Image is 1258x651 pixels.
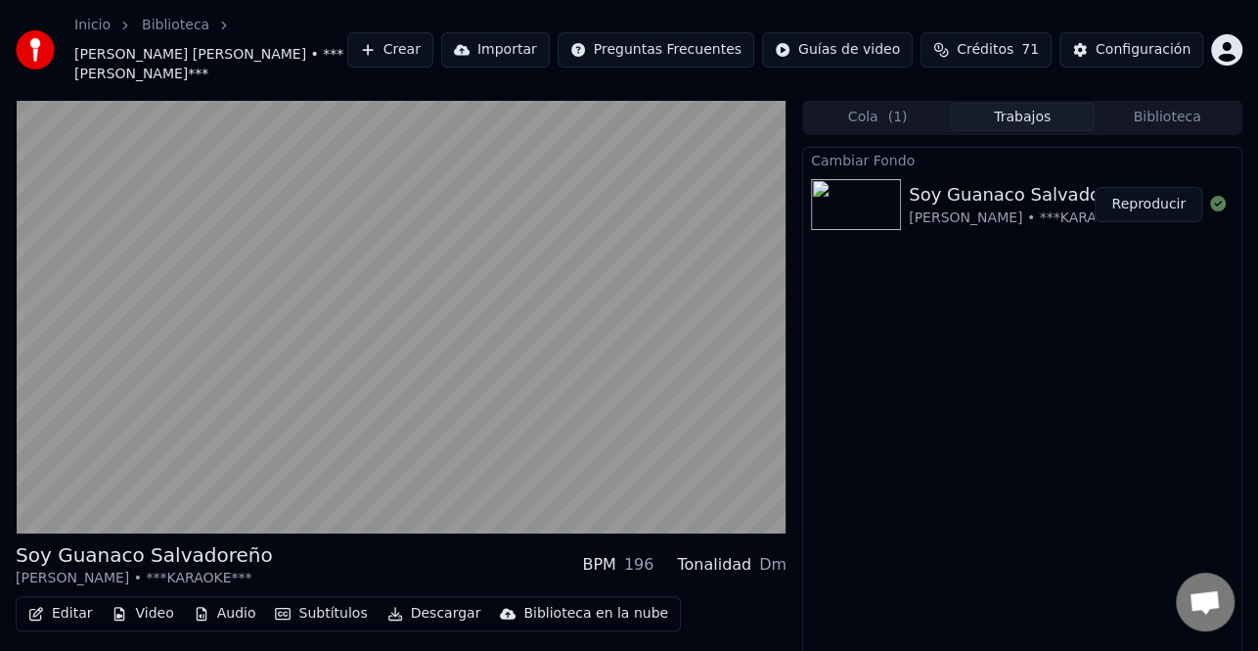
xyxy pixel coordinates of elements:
[957,40,1013,60] span: Créditos
[921,32,1052,68] button: Créditos71
[347,32,433,68] button: Crear
[142,16,209,35] a: Biblioteca
[441,32,550,68] button: Importar
[74,45,347,84] span: [PERSON_NAME] [PERSON_NAME] • ***[PERSON_NAME]***
[1096,40,1191,60] div: Configuración
[759,553,786,577] div: Dm
[16,30,55,70] img: youka
[950,103,1095,131] button: Trabajos
[1095,103,1239,131] button: Biblioteca
[267,600,375,628] button: Subtítulos
[74,16,111,35] a: Inicio
[582,553,615,577] div: BPM
[805,103,950,131] button: Cola
[1059,32,1203,68] button: Configuración
[1176,573,1235,631] div: Chat abierto
[1021,40,1039,60] span: 71
[762,32,913,68] button: Guías de video
[16,541,273,569] div: Soy Guanaco Salvadoreño
[624,553,654,577] div: 196
[1095,187,1202,222] button: Reproducir
[104,600,181,628] button: Video
[909,181,1146,209] div: Soy Guanaco Salvadoreño
[677,553,751,577] div: Tonalidad
[186,600,264,628] button: Audio
[21,600,100,628] button: Editar
[558,32,754,68] button: Preguntas Frecuentes
[74,16,347,84] nav: breadcrumb
[380,600,489,628] button: Descargar
[523,604,668,624] div: Biblioteca en la nube
[803,148,1241,171] div: Cambiar Fondo
[887,108,907,127] span: ( 1 )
